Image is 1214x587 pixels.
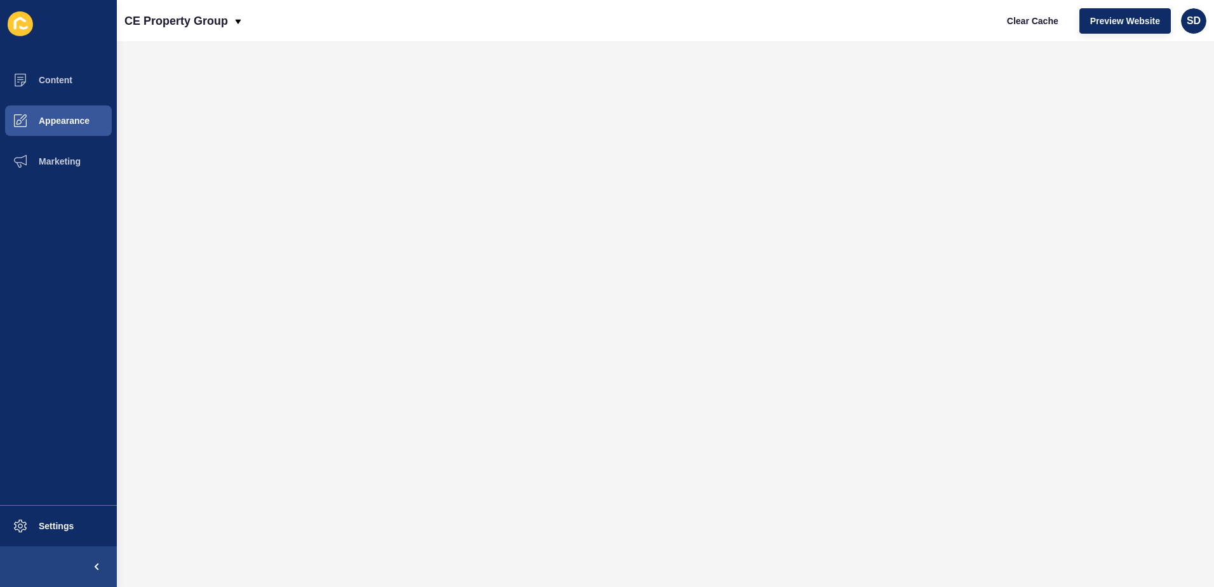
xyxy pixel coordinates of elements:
p: CE Property Group [124,5,228,37]
span: SD [1187,15,1201,27]
button: Preview Website [1079,8,1171,34]
span: Clear Cache [1007,15,1058,27]
button: Clear Cache [996,8,1069,34]
span: Preview Website [1090,15,1160,27]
